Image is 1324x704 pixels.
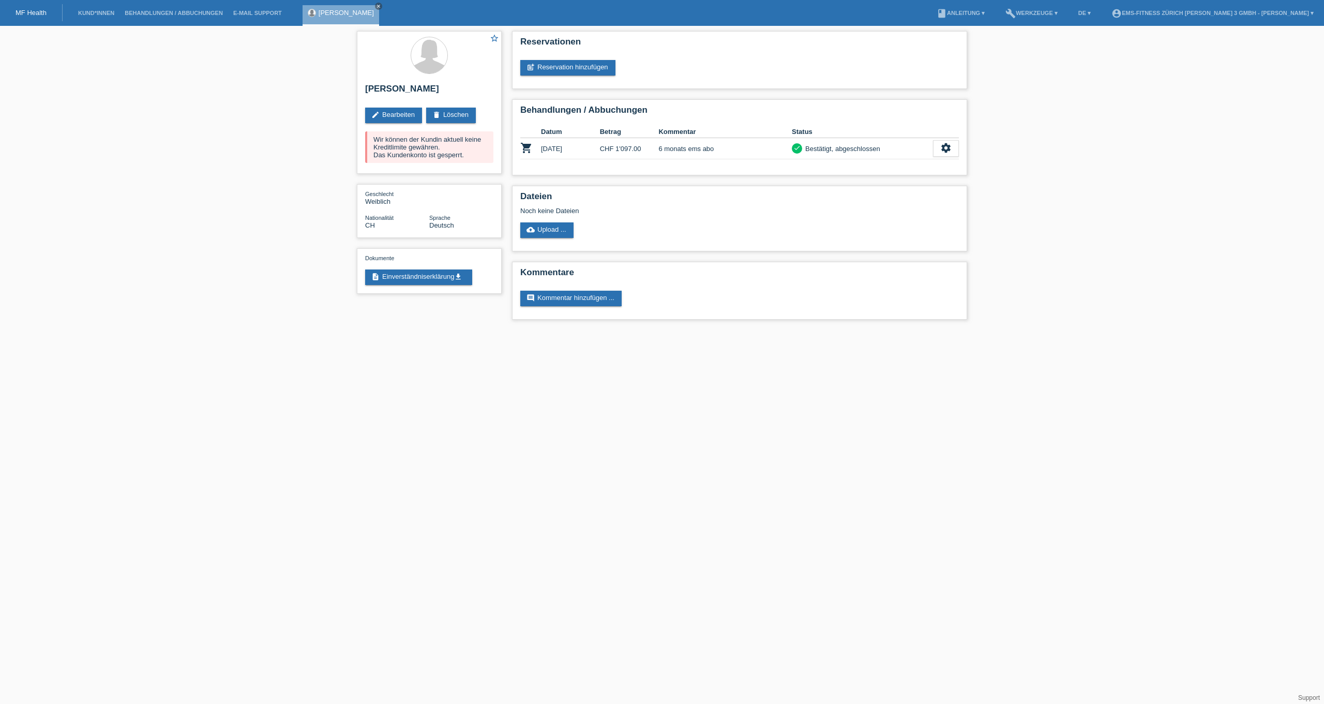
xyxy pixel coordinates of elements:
a: cloud_uploadUpload ... [520,222,574,238]
i: book [937,8,947,19]
a: Support [1298,694,1320,701]
i: account_circle [1111,8,1122,19]
th: Status [792,126,933,138]
h2: Behandlungen / Abbuchungen [520,105,959,121]
th: Datum [541,126,600,138]
a: star_border [490,34,499,44]
i: build [1005,8,1016,19]
span: Schweiz [365,221,375,229]
td: 6 monats ems abo [658,138,792,159]
a: close [375,3,382,10]
i: settings [940,142,952,154]
h2: Reservationen [520,37,959,52]
td: CHF 1'097.00 [600,138,659,159]
a: Kund*innen [73,10,119,16]
a: buildWerkzeuge ▾ [1000,10,1063,16]
i: check [793,144,801,152]
span: Dokumente [365,255,394,261]
span: Geschlecht [365,191,394,197]
div: Noch keine Dateien [520,207,836,215]
span: Deutsch [429,221,454,229]
a: [PERSON_NAME] [319,9,374,17]
i: cloud_upload [526,226,535,234]
div: Weiblich [365,190,429,205]
a: Behandlungen / Abbuchungen [119,10,228,16]
a: MF Health [16,9,47,17]
h2: Dateien [520,191,959,207]
i: delete [432,111,441,119]
th: Betrag [600,126,659,138]
a: commentKommentar hinzufügen ... [520,291,622,306]
a: account_circleEMS-Fitness Zürich [PERSON_NAME] 3 GmbH - [PERSON_NAME] ▾ [1106,10,1319,16]
i: get_app [454,273,462,281]
a: bookAnleitung ▾ [931,10,990,16]
div: Wir können der Kundin aktuell keine Kreditlimite gewähren. Das Kundenkonto ist gesperrt. [365,131,493,163]
a: post_addReservation hinzufügen [520,60,615,76]
a: deleteLöschen [426,108,476,123]
h2: Kommentare [520,267,959,283]
i: edit [371,111,380,119]
td: [DATE] [541,138,600,159]
a: editBearbeiten [365,108,422,123]
i: description [371,273,380,281]
span: Sprache [429,215,450,221]
i: close [376,4,381,9]
div: Bestätigt, abgeschlossen [802,143,880,154]
i: comment [526,294,535,302]
i: POSP00022450 [520,142,533,154]
i: star_border [490,34,499,43]
th: Kommentar [658,126,792,138]
a: descriptionEinverständniserklärungget_app [365,269,472,285]
a: DE ▾ [1073,10,1096,16]
h2: [PERSON_NAME] [365,84,493,99]
a: E-Mail Support [228,10,287,16]
i: post_add [526,63,535,71]
span: Nationalität [365,215,394,221]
